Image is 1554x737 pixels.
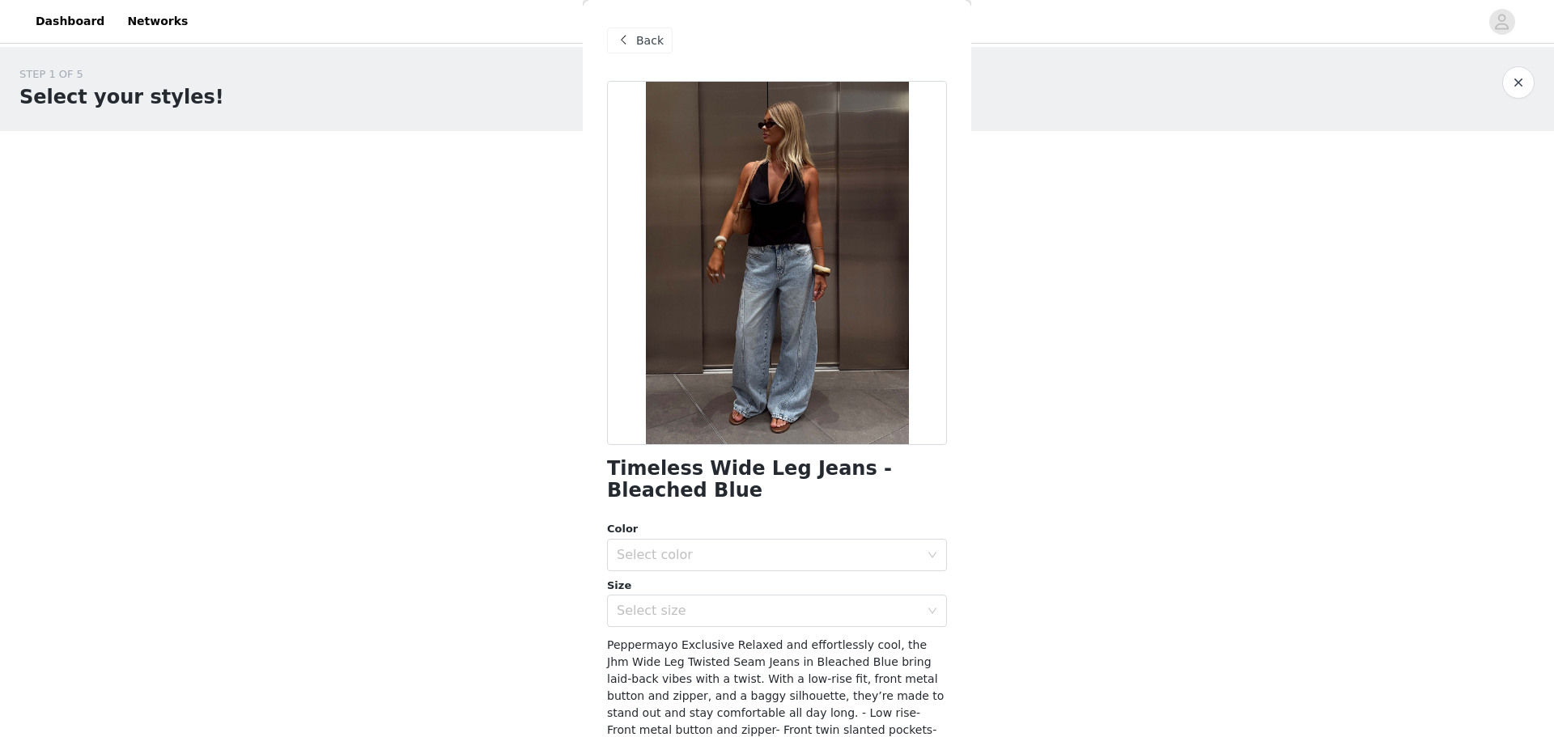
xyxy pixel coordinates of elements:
[617,547,919,563] div: Select color
[928,550,937,561] i: icon: down
[117,3,197,40] a: Networks
[636,32,664,49] span: Back
[19,66,224,83] div: STEP 1 OF 5
[617,603,919,619] div: Select size
[607,578,947,594] div: Size
[19,83,224,112] h1: Select your styles!
[1494,9,1509,35] div: avatar
[26,3,114,40] a: Dashboard
[928,606,937,617] i: icon: down
[607,521,947,537] div: Color
[607,458,947,502] h1: Timeless Wide Leg Jeans - Bleached Blue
